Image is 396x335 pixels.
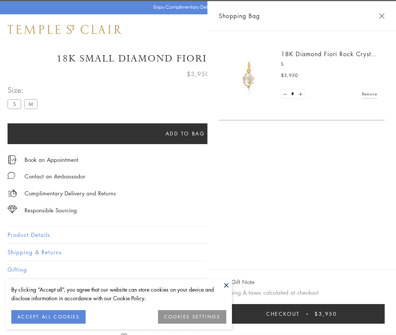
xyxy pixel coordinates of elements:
[158,310,226,324] button: COOKIES SETTINGS
[8,99,21,109] label: S
[8,123,363,144] button: Add to bag
[166,129,205,138] span: Add to bag
[8,25,121,34] img: Temple St. Clair
[25,155,78,164] a: Book an Appointment
[153,3,239,11] p: Enjoy Complimentary Delivery & Returns
[8,244,388,261] button: Shipping & Returns
[8,206,17,213] img: icon_sourcing.svg
[219,304,385,324] button: Checkout $3,950
[8,189,17,198] img: icon_delivery.svg
[8,172,15,179] img: MessageIcon-01_2.svg
[8,84,41,96] span: Size:
[362,90,377,98] a: Remove
[24,99,38,109] label: M
[11,285,226,303] div: By clicking “Accept all”, you agree that our website can store cookies on your device and disclos...
[11,310,86,324] button: ACCEPT ALL COOKIES
[187,69,210,79] span: $3,950
[281,72,298,79] span: $3,950
[379,13,385,19] button: Close Shopping Bag
[25,189,116,198] p: Complimentary Delivery and Returns
[315,310,337,318] span: $3,950
[281,89,289,99] a: Set quantity to 0
[25,172,85,181] div: Contact an Ambassador
[8,52,388,65] h1: 18K Small Diamond Fiori Rock Crystal Amulet
[266,310,300,318] span: Checkout
[219,11,260,21] span: Shopping Bag
[8,226,388,243] button: Product Details
[281,60,377,68] p: S
[8,261,388,278] button: Gifting
[219,288,385,297] p: Shipping & taxes calculated at checkout
[296,89,304,99] a: Set quantity to 2
[8,155,17,164] img: icon_appointment.svg
[226,53,272,98] img: P51889-E11FIORI
[219,277,255,287] button: Add Gift Note
[25,206,77,215] div: Responsible Sourcing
